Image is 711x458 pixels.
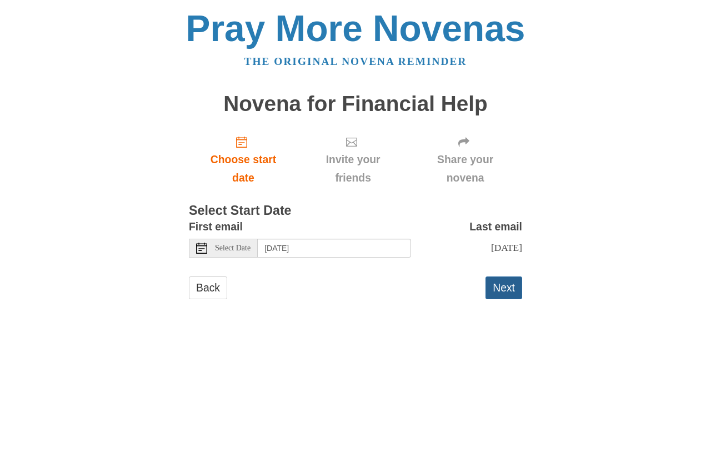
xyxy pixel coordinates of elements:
[189,92,522,116] h1: Novena for Financial Help
[189,276,227,299] a: Back
[189,218,243,236] label: First email
[189,204,522,218] h3: Select Start Date
[491,242,522,253] span: [DATE]
[298,127,408,193] div: Click "Next" to confirm your start date first.
[189,127,298,193] a: Choose start date
[200,150,287,187] span: Choose start date
[309,150,397,187] span: Invite your friends
[244,56,467,67] a: The original novena reminder
[186,8,525,49] a: Pray More Novenas
[485,276,522,299] button: Next
[215,244,251,252] span: Select Date
[408,127,522,193] div: Click "Next" to confirm your start date first.
[469,218,522,236] label: Last email
[419,150,511,187] span: Share your novena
